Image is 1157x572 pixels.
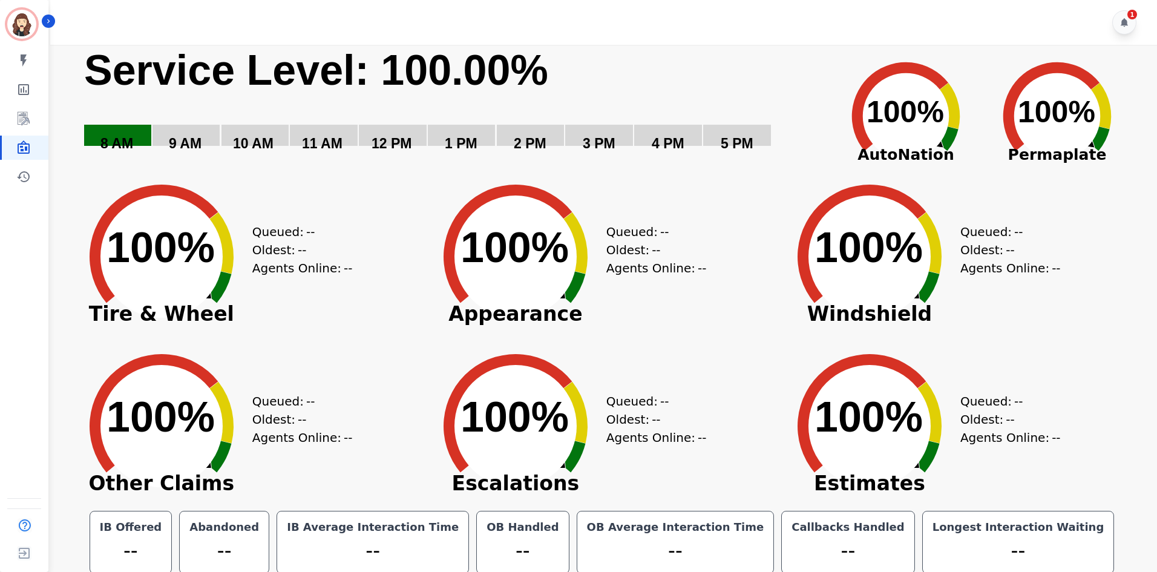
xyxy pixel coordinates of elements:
[97,519,165,536] div: IB Offered
[660,392,669,410] span: --
[1052,259,1060,277] span: --
[652,136,684,151] text: 4 PM
[779,308,960,320] span: Windshield
[252,223,343,241] div: Queued:
[789,536,907,566] div: --
[960,392,1051,410] div: Queued:
[107,393,215,441] text: 100%
[1018,95,1095,129] text: 100%
[698,259,706,277] span: --
[252,410,343,429] div: Oldest:
[372,136,411,151] text: 12 PM
[652,241,660,259] span: --
[7,10,36,39] img: Bordered avatar
[425,478,606,490] span: Escalations
[960,223,1051,241] div: Queued:
[233,136,274,151] text: 10 AM
[660,223,669,241] span: --
[606,429,709,447] div: Agents Online:
[484,519,561,536] div: OB Handled
[187,536,261,566] div: --
[187,519,261,536] div: Abandoned
[461,393,569,441] text: 100%
[445,136,477,151] text: 1 PM
[1006,241,1014,259] span: --
[344,259,352,277] span: --
[606,392,697,410] div: Queued:
[1014,392,1023,410] span: --
[1014,223,1023,241] span: --
[960,410,1051,429] div: Oldest:
[461,224,569,271] text: 100%
[814,393,923,441] text: 100%
[306,392,315,410] span: --
[71,478,252,490] span: Other Claims
[960,429,1063,447] div: Agents Online:
[1127,10,1137,19] div: 1
[585,536,767,566] div: --
[721,136,753,151] text: 5 PM
[252,392,343,410] div: Queued:
[97,536,165,566] div: --
[83,45,828,169] svg: Service Level: 0%
[698,429,706,447] span: --
[606,223,697,241] div: Queued:
[84,47,548,94] text: Service Level: 100.00%
[514,136,546,151] text: 2 PM
[814,224,923,271] text: 100%
[1052,429,1060,447] span: --
[284,536,461,566] div: --
[606,241,697,259] div: Oldest:
[867,95,944,129] text: 100%
[298,241,306,259] span: --
[484,536,561,566] div: --
[100,136,133,151] text: 8 AM
[779,478,960,490] span: Estimates
[960,241,1051,259] div: Oldest:
[652,410,660,429] span: --
[960,259,1063,277] div: Agents Online:
[425,308,606,320] span: Appearance
[930,519,1107,536] div: Longest Interaction Waiting
[252,241,343,259] div: Oldest:
[284,519,461,536] div: IB Average Interaction Time
[344,429,352,447] span: --
[930,536,1107,566] div: --
[169,136,202,151] text: 9 AM
[298,410,306,429] span: --
[606,259,709,277] div: Agents Online:
[71,308,252,320] span: Tire & Wheel
[302,136,343,151] text: 11 AM
[583,136,615,151] text: 3 PM
[252,259,355,277] div: Agents Online:
[252,429,355,447] div: Agents Online:
[606,410,697,429] div: Oldest:
[585,519,767,536] div: OB Average Interaction Time
[830,143,982,166] span: AutoNation
[107,224,215,271] text: 100%
[789,519,907,536] div: Callbacks Handled
[1006,410,1014,429] span: --
[306,223,315,241] span: --
[982,143,1133,166] span: Permaplate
